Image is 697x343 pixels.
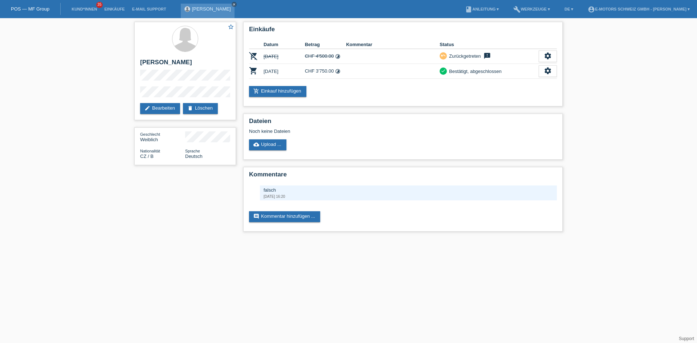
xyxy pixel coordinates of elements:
[140,154,154,159] span: Tschechische Republik / B / 01.01.2009
[461,7,502,11] a: bookAnleitung ▾
[584,7,693,11] a: account_circleE-Motors Schweiz GmbH - [PERSON_NAME] ▾
[140,132,160,136] span: Geschlecht
[249,66,258,75] i: POSP00026083
[253,88,259,94] i: add_shopping_cart
[510,7,554,11] a: buildWerkzeuge ▾
[185,149,200,153] span: Sprache
[440,40,539,49] th: Status
[264,195,553,199] div: [DATE] 16:20
[679,336,694,341] a: Support
[68,7,101,11] a: Kund*innen
[249,139,286,150] a: cloud_uploadUpload ...
[140,131,185,142] div: Weiblich
[447,52,481,60] div: Zurückgetreten
[346,40,440,49] th: Kommentar
[140,59,230,70] h2: [PERSON_NAME]
[249,86,306,97] a: add_shopping_cartEinkauf hinzufügen
[305,64,346,79] td: CHF 3'750.00
[447,68,502,75] div: Bestätigt, abgeschlossen
[588,6,595,13] i: account_circle
[140,149,160,153] span: Nationalität
[305,40,346,49] th: Betrag
[232,3,236,6] i: close
[335,54,341,59] i: 24 Raten
[544,67,552,75] i: settings
[513,6,521,13] i: build
[96,2,103,8] span: 35
[253,213,259,219] i: comment
[253,142,259,147] i: cloud_upload
[228,24,234,30] i: star_border
[249,128,471,134] div: Noch keine Dateien
[249,26,557,37] h2: Einkäufe
[305,49,346,64] td: CHF 4'500.00
[187,105,193,111] i: delete
[232,2,237,7] a: close
[140,103,180,114] a: editBearbeiten
[11,6,49,12] a: POS — MF Group
[441,53,446,58] i: undo
[129,7,170,11] a: E-Mail Support
[544,52,552,60] i: settings
[249,52,258,60] i: POSP00026080
[192,6,231,12] a: [PERSON_NAME]
[264,187,553,193] div: falsch
[228,24,234,31] a: star_border
[249,171,557,182] h2: Kommentare
[483,52,492,60] i: feedback
[441,68,446,73] i: check
[264,49,305,64] td: [DATE]
[249,118,557,128] h2: Dateien
[144,105,150,111] i: edit
[185,154,203,159] span: Deutsch
[264,64,305,79] td: [DATE]
[101,7,128,11] a: Einkäufe
[561,7,577,11] a: DE ▾
[264,40,305,49] th: Datum
[465,6,472,13] i: book
[335,69,341,74] i: 36 Raten
[249,211,320,222] a: commentKommentar hinzufügen ...
[183,103,218,114] a: deleteLöschen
